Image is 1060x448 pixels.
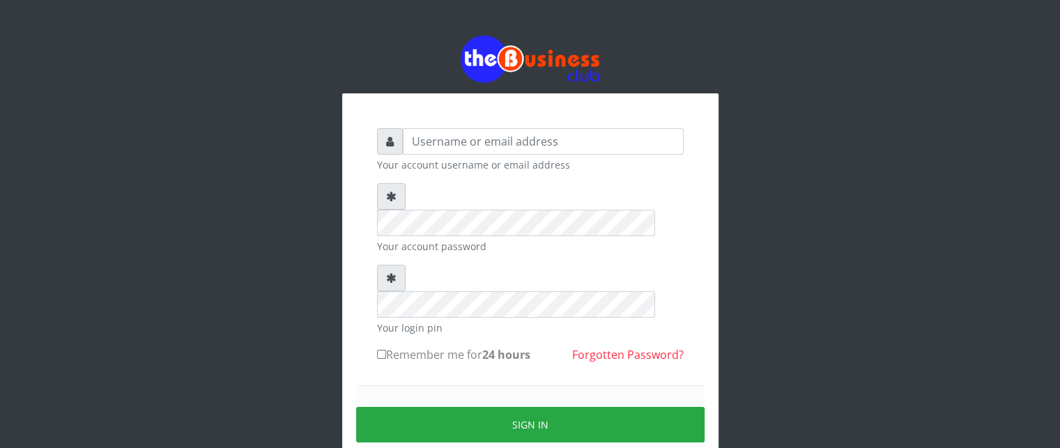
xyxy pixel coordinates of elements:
[482,347,530,362] b: 24 hours
[377,157,684,172] small: Your account username or email address
[356,407,705,442] button: Sign in
[377,239,684,254] small: Your account password
[377,320,684,335] small: Your login pin
[572,347,684,362] a: Forgotten Password?
[377,346,530,363] label: Remember me for
[377,350,386,359] input: Remember me for24 hours
[403,128,684,155] input: Username or email address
